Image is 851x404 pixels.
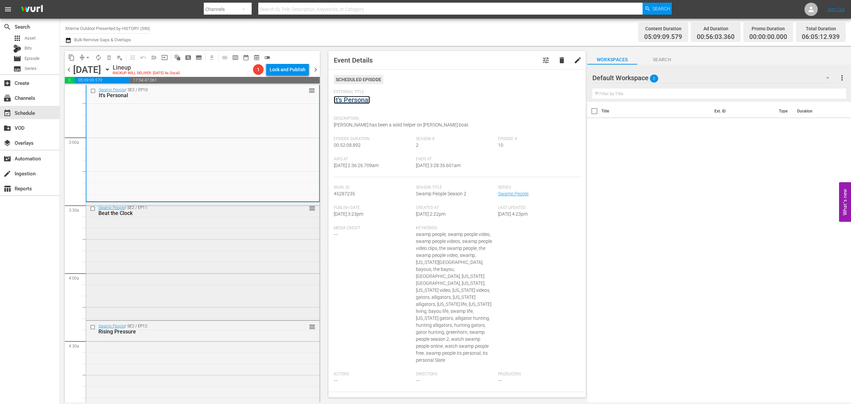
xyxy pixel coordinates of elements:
span: playlist_remove_outlined [116,54,123,61]
span: VOD [3,124,11,132]
div: Ad Duration [697,24,735,33]
span: External Title [334,90,577,95]
span: menu [4,5,12,13]
div: Bits [13,45,21,53]
span: 24 hours Lineup View is OFF [262,52,273,63]
a: Swamp People [498,191,529,196]
button: reorder [308,87,315,94]
span: 0 [650,72,658,86]
span: reorder [309,205,315,212]
span: Keywords [416,226,495,231]
span: Episode Duration [334,136,413,142]
span: [DATE] 4:23pm [498,211,528,217]
button: reorder [309,323,315,330]
span: Reports [3,185,11,193]
span: Series [13,65,21,73]
span: Search [653,3,670,15]
span: calendar_view_week_outlined [232,54,239,61]
div: Total Duration [802,24,840,33]
span: Create Series Block [193,52,204,63]
span: autorenew_outlined [95,54,102,61]
span: Description: [334,116,577,121]
span: chevron_left [65,66,73,74]
span: Ingestion [3,170,11,178]
span: Created At [416,205,495,211]
span: --- [416,378,420,383]
a: Sign Out [827,7,845,12]
a: Swamp People [98,324,125,328]
span: edit [574,56,582,64]
span: --- [334,232,338,237]
th: Type [775,102,793,120]
span: delete [558,56,566,64]
span: Actors [334,372,413,377]
span: Media Credit [334,226,413,231]
span: 05:09:09.579 [75,77,130,84]
span: 45287235 [334,191,355,196]
img: ans4CAIJ8jUAAAAAAAAAAAAAAAAAAAAAAAAgQb4GAAAAAAAAAAAAAAAAAAAAAAAAJMjXAAAAAAAAAAAAAAAAAAAAAAAAgAT5G... [16,2,48,17]
div: [DATE] [73,64,101,75]
span: Refresh All Search Blocks [170,51,183,64]
span: [DATE] 2:22pm [416,211,445,217]
span: Bulk Remove Gaps & Overlaps [73,37,131,42]
span: Overlays [3,139,11,147]
div: Rising Pressure [98,328,284,335]
span: subtitles_outlined [195,54,202,61]
div: Content Duration [644,24,682,33]
div: / SE2 / EP10: [99,88,284,99]
div: BACKUP WILL DELIVER: [DATE] 4a (local) [113,71,180,76]
span: Episode [13,55,21,63]
span: [DATE] 3:28:35.601am [416,163,461,168]
span: 10 [498,142,503,148]
button: reorder [309,205,315,211]
div: Lock and Publish [270,64,305,76]
span: Search [3,23,11,31]
span: 05:09:09.579 [644,33,682,41]
span: pageview_outlined [185,54,191,61]
span: date_range_outlined [243,54,249,61]
span: [DATE] 2:36:26.709am [334,163,379,168]
span: Season Title [416,185,495,190]
span: Publish Date [334,205,413,211]
span: auto_awesome_motion_outlined [174,54,181,61]
span: input [161,54,168,61]
span: Asset [25,35,36,42]
span: 06:05:12.939 [802,33,840,41]
th: Title [601,102,710,120]
button: Lock and Publish [266,64,309,76]
button: Open Feedback Widget [839,182,851,222]
span: chevron_right [311,66,320,74]
div: It's Personal [99,92,284,99]
span: Create [3,79,11,87]
span: --- [498,378,502,383]
span: preview_outlined [253,54,260,61]
span: Remove Gaps & Overlaps [77,52,93,63]
span: Event Details [334,56,373,64]
div: Beat the Clock [98,210,284,216]
div: / SE2 / EP11: [98,205,284,216]
span: content_copy [68,54,75,61]
span: swamp people, swamp people video, swamp people videos, swamp people video clips, the swamp people... [416,232,492,363]
span: Search [637,56,687,64]
div: / SE2 / EP12: [98,324,284,335]
span: 00:52:08.892 [334,142,361,148]
span: [DATE] 3:23pm [334,211,363,217]
span: 2 [416,142,419,148]
th: Ext. ID [710,102,775,120]
span: Schedule [3,109,11,117]
span: toggle_off [264,54,271,61]
span: Automation [3,155,11,163]
span: more_vert [838,74,846,82]
span: Episode [25,55,40,62]
span: Ends At [416,157,495,162]
button: tune [538,52,554,68]
th: Duration [793,102,833,120]
span: Series [498,185,577,190]
span: Directors [416,372,495,377]
span: --- [334,378,338,383]
span: menu_open [151,54,157,61]
span: 00:56:03.360 [697,33,735,41]
div: Lineup [113,64,180,71]
span: Select an event to delete [104,52,114,63]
